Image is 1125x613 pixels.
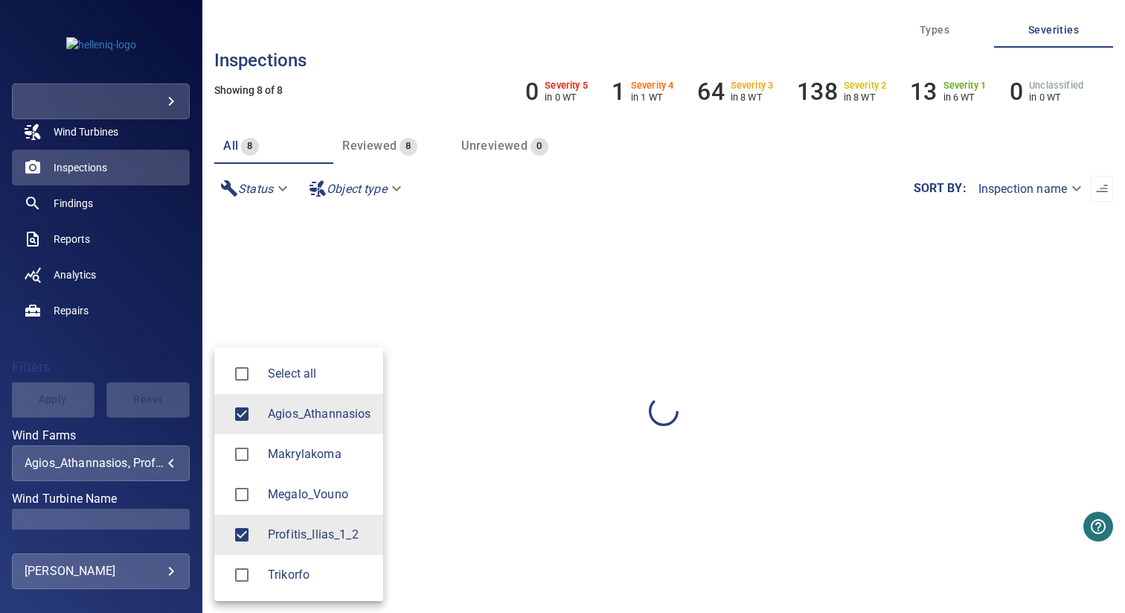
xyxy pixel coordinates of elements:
div: Wind Farms Trikorfo [268,566,371,584]
span: Trikorfo [268,566,371,584]
span: Profitis_Ilias_1_2 [268,526,371,544]
span: Megalo_Vouno [226,479,257,510]
span: Makrylakoma [268,445,371,463]
div: Wind Farms Profitis_Ilias_1_2 [268,526,371,544]
span: Trikorfo [226,559,257,591]
span: Agios_Athannasios [268,405,371,423]
span: Megalo_Vouno [268,486,371,504]
span: Agios_Athannasios [226,398,257,430]
div: Wind Farms Agios_Athannasios [268,405,371,423]
ul: Agios_Athannasios, Profitis_Ilias_1_2 [214,348,383,601]
span: Makrylakoma [226,439,257,470]
div: Wind Farms Megalo_Vouno [268,486,371,504]
div: Wind Farms Makrylakoma [268,445,371,463]
span: Select all [268,365,371,383]
span: Profitis_Ilias_1_2 [226,519,257,550]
